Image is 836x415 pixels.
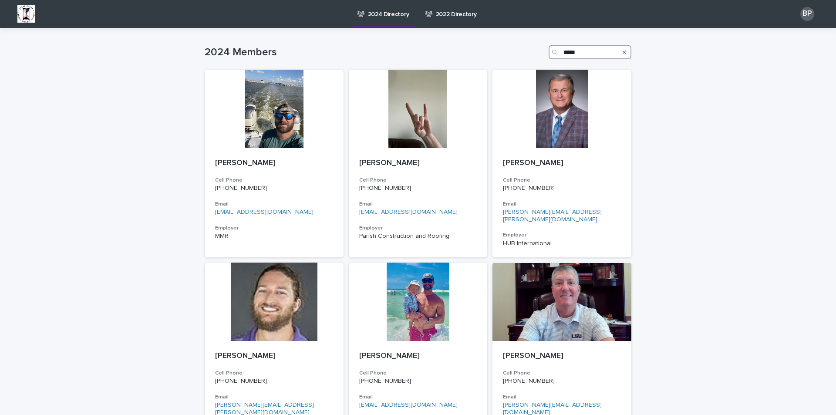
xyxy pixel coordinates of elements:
p: HUB International [503,240,621,247]
div: BP [800,7,814,21]
p: [PERSON_NAME] [359,351,477,361]
h3: Cell Phone [503,177,621,184]
h3: Email [503,394,621,401]
a: [PHONE_NUMBER] [215,185,267,191]
a: [PHONE_NUMBER] [503,185,555,191]
p: Parish Construction and Roofing [359,233,477,240]
p: [PERSON_NAME] [503,351,621,361]
img: BsxibNoaTPe9uU9VL587 [17,5,35,23]
a: [PHONE_NUMBER] [503,378,555,384]
h3: Email [359,394,477,401]
h3: Cell Phone [503,370,621,377]
h3: Email [503,201,621,208]
h3: Employer [503,232,621,239]
p: [PERSON_NAME] [215,159,333,168]
h3: Cell Phone [359,370,477,377]
a: [PERSON_NAME]Cell Phone[PHONE_NUMBER]Email[EMAIL_ADDRESS][DOMAIN_NAME]EmployerParish Construction... [349,70,488,257]
h3: Employer [215,225,333,232]
h3: Cell Phone [215,177,333,184]
p: MMR [215,233,333,240]
h1: 2024 Members [205,46,545,59]
a: [PERSON_NAME][EMAIL_ADDRESS][PERSON_NAME][DOMAIN_NAME] [503,209,602,223]
h3: Employer [359,225,477,232]
a: [PHONE_NUMBER] [215,378,267,384]
a: [EMAIL_ADDRESS][DOMAIN_NAME] [215,209,313,215]
a: [EMAIL_ADDRESS][DOMAIN_NAME] [359,402,458,408]
h3: Email [215,394,333,401]
input: Search [549,45,631,59]
a: [PHONE_NUMBER] [359,378,411,384]
a: [PERSON_NAME]Cell Phone[PHONE_NUMBER]Email[PERSON_NAME][EMAIL_ADDRESS][PERSON_NAME][DOMAIN_NAME]E... [492,70,631,257]
h3: Cell Phone [359,177,477,184]
h3: Email [215,201,333,208]
h3: Cell Phone [215,370,333,377]
h3: Email [359,201,477,208]
a: [PHONE_NUMBER] [359,185,411,191]
p: [PERSON_NAME] [503,159,621,168]
p: [PERSON_NAME] [359,159,477,168]
a: [EMAIL_ADDRESS][DOMAIN_NAME] [359,209,458,215]
p: [PERSON_NAME] [215,351,333,361]
a: [PERSON_NAME]Cell Phone[PHONE_NUMBER]Email[EMAIL_ADDRESS][DOMAIN_NAME]EmployerMMR [205,70,344,257]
